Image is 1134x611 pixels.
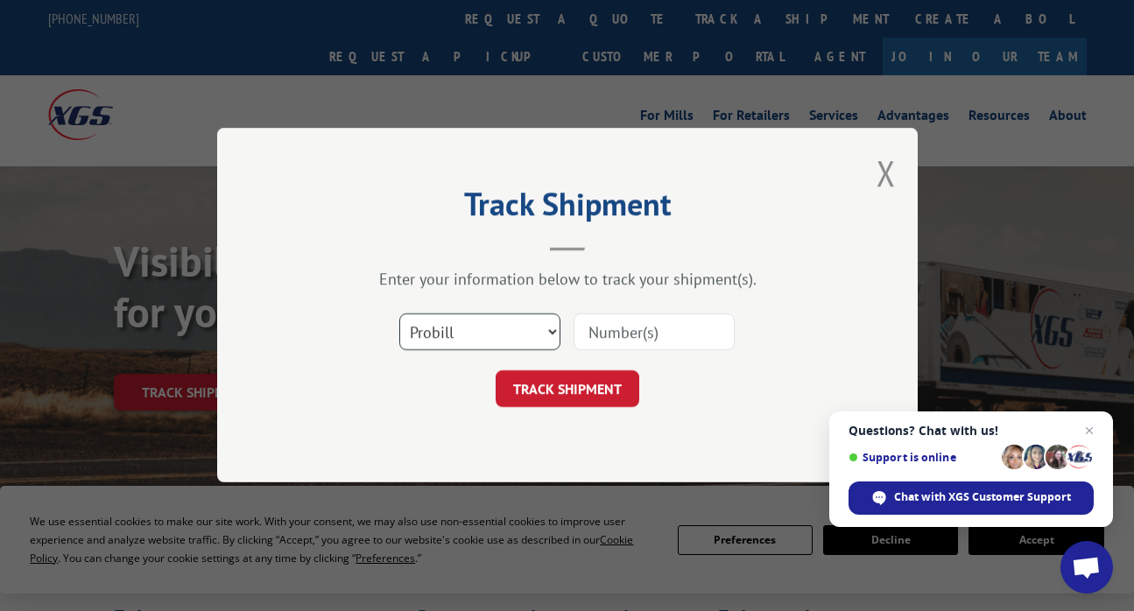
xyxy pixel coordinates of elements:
[574,314,735,351] input: Number(s)
[849,424,1094,438] span: Questions? Chat with us!
[1060,541,1113,593] div: Open chat
[877,150,896,196] button: Close modal
[305,192,830,225] h2: Track Shipment
[1079,420,1100,441] span: Close chat
[305,270,830,290] div: Enter your information below to track your shipment(s).
[849,481,1094,515] div: Chat with XGS Customer Support
[849,451,996,464] span: Support is online
[496,371,639,408] button: TRACK SHIPMENT
[894,489,1071,505] span: Chat with XGS Customer Support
